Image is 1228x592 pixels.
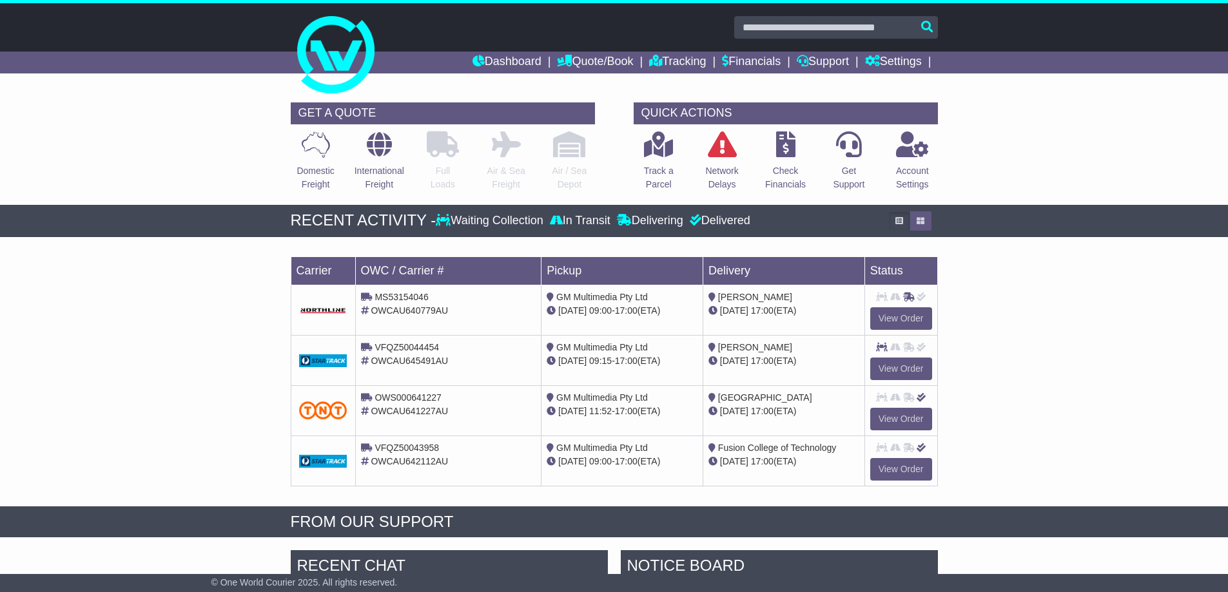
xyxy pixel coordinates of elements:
[708,405,859,418] div: (ETA)
[299,354,347,367] img: GetCarrierServiceDarkLogo
[547,304,697,318] div: - (ETA)
[375,342,439,352] span: VFQZ50044454
[375,292,428,302] span: MS53154046
[371,456,448,466] span: OWCAU642112AU
[371,305,448,316] span: OWCAU640779AU
[865,52,922,73] a: Settings
[291,256,355,285] td: Carrier
[722,52,781,73] a: Financials
[720,356,748,366] span: [DATE]
[355,256,541,285] td: OWC / Carrier #
[833,164,864,191] p: Get Support
[614,214,687,228] div: Delivering
[649,52,706,73] a: Tracking
[708,354,859,368] div: (ETA)
[751,456,774,466] span: 17:00
[720,406,748,416] span: [DATE]
[708,304,859,318] div: (ETA)
[558,356,587,366] span: [DATE]
[708,455,859,468] div: (ETA)
[718,443,836,453] span: Fusion College of Technology
[589,456,612,466] span: 09:00
[703,256,864,285] td: Delivery
[870,458,932,481] a: View Order
[291,550,608,585] div: RECENT CHAT
[870,307,932,330] a: View Order
[870,408,932,430] a: View Order
[299,307,347,315] img: GetCarrierServiceDarkLogo
[720,456,748,466] span: [DATE]
[355,164,404,191] p: International Freight
[487,164,525,191] p: Air & Sea Freight
[615,356,638,366] span: 17:00
[547,405,697,418] div: - (ETA)
[375,443,439,453] span: VFQZ50043958
[556,292,648,302] span: GM Multimedia Pty Ltd
[615,406,638,416] span: 17:00
[687,214,750,228] div: Delivered
[547,455,697,468] div: - (ETA)
[718,342,792,352] span: [PERSON_NAME]
[705,164,738,191] p: Network Delays
[557,52,633,73] a: Quote/Book
[589,305,612,316] span: 09:00
[751,356,774,366] span: 17:00
[297,164,334,191] p: Domestic Freight
[556,342,648,352] span: GM Multimedia Pty Ltd
[556,443,648,453] span: GM Multimedia Pty Ltd
[720,305,748,316] span: [DATE]
[547,354,697,368] div: - (ETA)
[547,214,614,228] div: In Transit
[705,131,739,198] a: NetworkDelays
[589,356,612,366] span: 09:15
[427,164,459,191] p: Full Loads
[615,456,638,466] span: 17:00
[558,406,587,416] span: [DATE]
[296,131,335,198] a: DomesticFreight
[634,102,938,124] div: QUICK ACTIONS
[621,550,938,585] div: NOTICE BOARD
[552,164,587,191] p: Air / Sea Depot
[541,256,703,285] td: Pickup
[718,392,812,403] span: [GEOGRAPHIC_DATA]
[643,131,674,198] a: Track aParcel
[797,52,849,73] a: Support
[589,406,612,416] span: 11:52
[558,456,587,466] span: [DATE]
[832,131,865,198] a: GetSupport
[375,392,442,403] span: OWS000641227
[718,292,792,302] span: [PERSON_NAME]
[371,406,448,416] span: OWCAU641227AU
[615,305,638,316] span: 17:00
[751,406,774,416] span: 17:00
[765,164,806,191] p: Check Financials
[556,392,648,403] span: GM Multimedia Pty Ltd
[765,131,806,198] a: CheckFinancials
[864,256,937,285] td: Status
[895,131,930,198] a: AccountSettings
[291,211,436,230] div: RECENT ACTIVITY -
[299,455,347,468] img: GetCarrierServiceDarkLogo
[644,164,674,191] p: Track a Parcel
[291,513,938,531] div: FROM OUR SUPPORT
[751,305,774,316] span: 17:00
[354,131,405,198] a: InternationalFreight
[896,164,929,191] p: Account Settings
[299,401,347,419] img: TNT_Domestic.png
[870,358,932,380] a: View Order
[291,102,595,124] div: GET A QUOTE
[436,214,546,228] div: Waiting Collection
[558,305,587,316] span: [DATE]
[473,52,541,73] a: Dashboard
[371,356,448,366] span: OWCAU645491AU
[211,577,398,587] span: © One World Courier 2025. All rights reserved.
